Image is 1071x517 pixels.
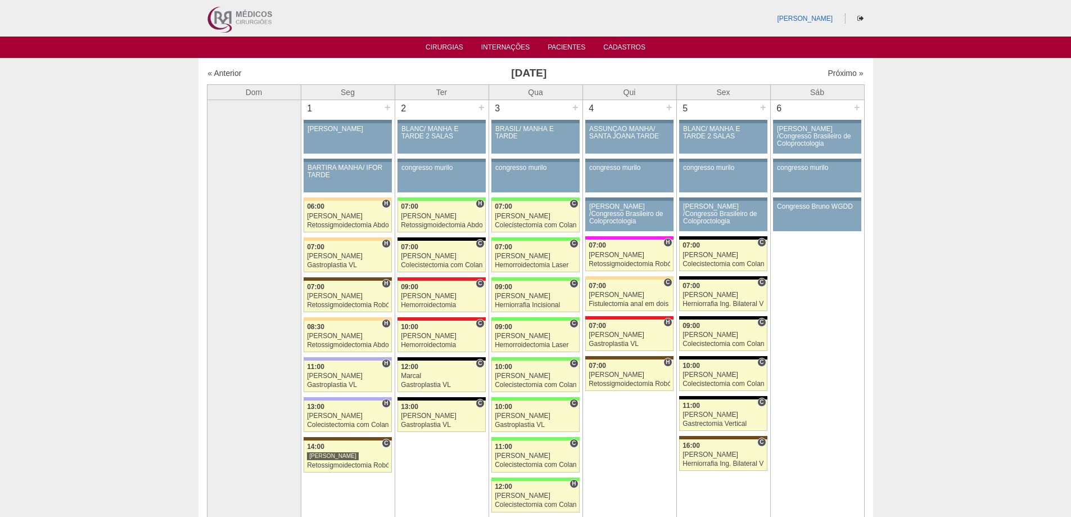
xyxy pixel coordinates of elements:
[491,317,579,321] div: Key: Brasil
[489,84,582,100] th: Qua
[304,321,391,352] a: H 08:30 [PERSON_NAME] Retossigmoidectomia Abdominal VL
[304,120,391,123] div: Key: Aviso
[308,125,388,133] div: [PERSON_NAME]
[382,239,390,248] span: Hospital
[307,262,388,269] div: Gastroplastia VL
[679,359,767,391] a: C 10:00 [PERSON_NAME] Colecistectomia com Colangiografia VL
[683,282,700,290] span: 07:00
[491,321,579,352] a: C 09:00 [PERSON_NAME] Hemorroidectomia Laser
[679,316,767,320] div: Key: Blanc
[585,356,673,359] div: Key: Santa Joana
[663,238,672,247] span: Hospital
[495,213,576,220] div: [PERSON_NAME]
[585,320,673,351] a: H 07:00 [PERSON_NAME] Gastroplastia VL
[589,291,670,299] div: [PERSON_NAME]
[495,492,576,500] div: [PERSON_NAME]
[757,358,766,367] span: Consultório
[476,239,484,248] span: Consultório
[401,222,482,229] div: Retossigmoidectomia Abdominal VL
[758,100,768,115] div: +
[585,280,673,311] a: C 07:00 [PERSON_NAME] Fistulectomia anal em dois tempos
[307,243,324,251] span: 07:00
[491,481,579,512] a: H 12:00 [PERSON_NAME] Colecistectomia com Colangiografia VL
[570,319,578,328] span: Consultório
[777,203,857,210] div: Congresso Bruno WGDD
[304,277,391,281] div: Key: Santa Joana
[777,164,857,172] div: congresso murilo
[757,238,766,247] span: Consultório
[679,159,767,162] div: Key: Aviso
[304,162,391,192] a: BARTIRA MANHÃ/ IFOR TARDE
[397,401,485,432] a: C 13:00 [PERSON_NAME] Gastroplastia VL
[665,100,674,115] div: +
[491,162,579,192] a: congresso murilo
[491,437,579,440] div: Key: Brasil
[397,162,485,192] a: congresso murilo
[679,236,767,240] div: Key: Blanc
[757,438,766,447] span: Consultório
[308,164,388,179] div: BARTIRA MANHÃ/ IFOR TARDE
[857,15,864,22] i: Sair
[304,201,391,232] a: H 06:00 [PERSON_NAME] Retossigmoidectomia Abdominal VL
[304,123,391,154] a: [PERSON_NAME]
[382,319,390,328] span: Hospital
[307,293,388,300] div: [PERSON_NAME]
[495,222,576,229] div: Colecistectomia com Colangiografia VL
[495,323,512,331] span: 09:00
[589,260,670,268] div: Retossigmoidectomia Robótica
[603,43,645,55] a: Cadastros
[495,501,576,509] div: Colecistectomia com Colangiografia VL
[495,483,512,491] span: 12:00
[401,203,418,210] span: 07:00
[679,240,767,271] a: C 07:00 [PERSON_NAME] Colecistectomia com Colangiografia VL
[495,332,576,340] div: [PERSON_NAME]
[491,201,579,232] a: C 07:00 [PERSON_NAME] Colecistectomia com Colangiografia VL
[570,279,578,288] span: Consultório
[365,65,693,82] h3: [DATE]
[401,412,482,420] div: [PERSON_NAME]
[495,412,576,420] div: [PERSON_NAME]
[401,302,482,309] div: Hemorroidectomia
[495,341,576,349] div: Hemorroidectomia Laser
[495,253,576,260] div: [PERSON_NAME]
[476,199,484,208] span: Hospital
[304,197,391,201] div: Key: Bartira
[679,197,767,201] div: Key: Aviso
[397,321,485,352] a: C 10:00 [PERSON_NAME] Hemorroidectomia
[683,460,764,467] div: Herniorrafia Ing. Bilateral VL
[397,277,485,281] div: Key: Assunção
[476,279,484,288] span: Consultório
[771,100,788,117] div: 6
[495,293,576,300] div: [PERSON_NAME]
[307,203,324,210] span: 06:00
[476,319,484,328] span: Consultório
[679,120,767,123] div: Key: Aviso
[679,320,767,351] a: C 09:00 [PERSON_NAME] Colecistectomia com Colangiografia VL
[683,260,764,268] div: Colecistectomia com Colangiografia VL
[585,159,673,162] div: Key: Aviso
[491,123,579,154] a: BRASIL/ MANHÃ E TARDE
[683,411,764,419] div: [PERSON_NAME]
[663,358,672,367] span: Hospital
[304,159,391,162] div: Key: Aviso
[495,403,512,411] span: 10:00
[307,332,388,340] div: [PERSON_NAME]
[683,300,764,308] div: Herniorrafia Ing. Bilateral VL
[382,279,390,288] span: Hospital
[307,452,359,460] div: [PERSON_NAME]
[548,43,585,55] a: Pacientes
[307,341,388,349] div: Retossigmoidectomia Abdominal VL
[570,239,578,248] span: Consultório
[773,120,861,123] div: Key: Aviso
[304,361,391,392] a: H 11:00 [PERSON_NAME] Gastroplastia VL
[570,359,578,368] span: Consultório
[491,277,579,281] div: Key: Brasil
[495,381,576,389] div: Colecistectomia com Colangiografia VL
[495,452,576,460] div: [PERSON_NAME]
[589,203,670,226] div: [PERSON_NAME] /Congresso Brasileiro de Coloproctologia
[401,253,482,260] div: [PERSON_NAME]
[382,199,390,208] span: Hospital
[401,381,482,389] div: Gastroplastia VL
[397,237,485,241] div: Key: Blanc
[401,372,482,380] div: Marcal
